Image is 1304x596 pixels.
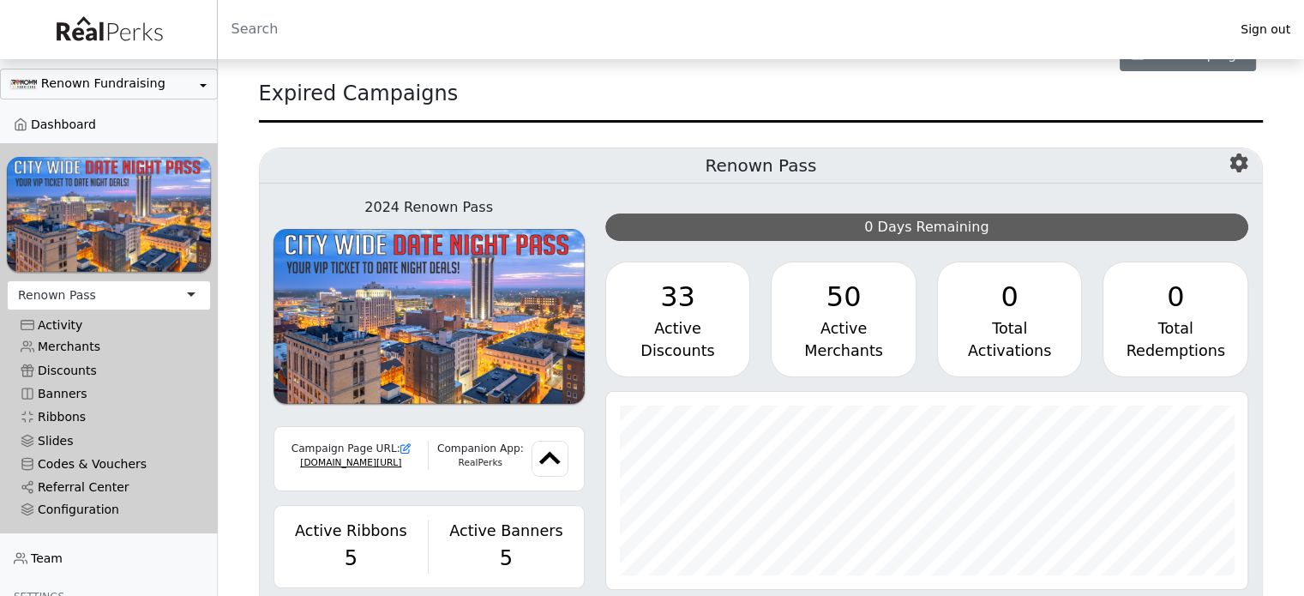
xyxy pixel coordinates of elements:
img: K4l2YXTIjFACqk0KWxAYWeegfTH760UHSb81tAwr.png [11,80,37,89]
a: Codes & Vouchers [7,453,211,476]
div: 0 [1117,276,1234,317]
img: real_perks_logo-01.svg [47,10,171,49]
div: Redemptions [1117,340,1234,362]
a: Referral Center [7,476,211,499]
a: 0 Total Activations [937,262,1083,377]
div: 5 [439,543,574,574]
div: Active Ribbons [285,520,418,542]
div: Companion App: [429,441,532,456]
div: Merchants [785,340,902,362]
div: 33 [620,276,736,317]
div: 0 [952,276,1068,317]
a: Ribbons [7,406,211,429]
div: Expired Campaigns [259,78,1264,123]
a: Slides [7,429,211,452]
div: RealPerks [429,456,532,470]
a: Discounts [7,358,211,382]
a: Sign out [1227,18,1304,41]
div: Configuration [21,503,197,517]
a: Merchants [7,335,211,358]
a: 0 Total Redemptions [1103,262,1248,377]
input: Search [218,9,1228,50]
img: sqktvUi49YWOlhEKK03WCLpzX7tC2yHSQ1VMvnxl.png [273,229,585,405]
a: [DOMAIN_NAME][URL] [300,457,401,468]
div: 2024 Renown Pass [273,197,585,218]
div: Active [620,317,736,340]
a: 50 Active Merchants [771,262,916,377]
div: 5 [285,543,418,574]
div: Active [785,317,902,340]
div: 0 Days Remaining [605,214,1248,241]
img: favicon.png [532,441,568,477]
a: Banners [7,382,211,406]
div: Total [952,317,1068,340]
div: Active Banners [439,520,574,542]
div: Discounts [620,340,736,362]
a: 33 Active Discounts [605,262,751,377]
a: Active Ribbons 5 [285,520,418,573]
img: sqktvUi49YWOlhEKK03WCLpzX7tC2yHSQ1VMvnxl.png [7,157,211,272]
div: Activations [952,340,1068,362]
div: Campaign Page URL: [285,441,418,456]
div: Activity [21,318,197,333]
h5: Renown Pass [260,148,1263,184]
div: Renown Pass [18,286,96,304]
a: Active Banners 5 [439,520,574,573]
div: Total [1117,317,1234,340]
div: 50 [785,276,902,317]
